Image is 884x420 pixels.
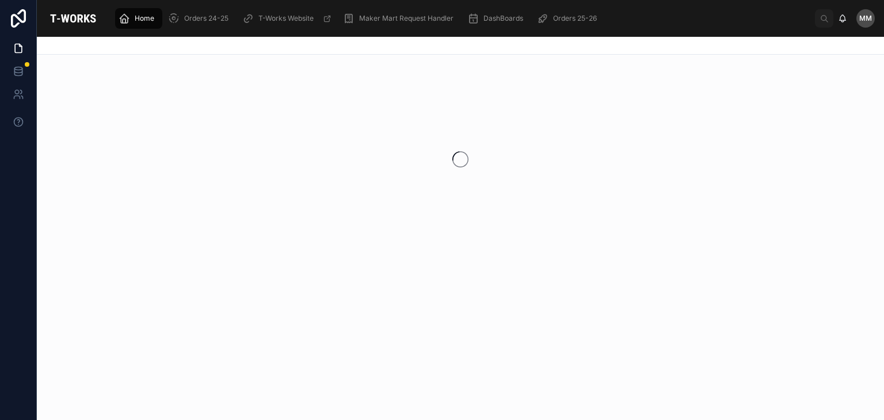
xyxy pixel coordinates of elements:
a: Maker Mart Request Handler [340,8,462,29]
a: T-Works Website [239,8,337,29]
a: Orders 25-26 [534,8,605,29]
span: Home [135,14,154,23]
span: Maker Mart Request Handler [359,14,454,23]
div: scrollable content [109,6,815,31]
span: MM [859,14,872,23]
a: Home [115,8,162,29]
span: T-Works Website [258,14,314,23]
span: DashBoards [483,14,523,23]
span: Orders 25-26 [553,14,597,23]
a: DashBoards [464,8,531,29]
a: Orders 24-25 [165,8,237,29]
img: App logo [46,9,100,28]
span: Orders 24-25 [184,14,228,23]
